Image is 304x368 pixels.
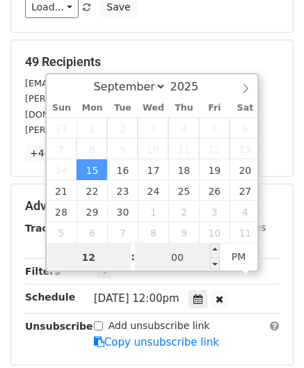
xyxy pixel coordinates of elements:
[138,159,168,180] span: September 17, 2025
[107,201,138,222] span: September 30, 2025
[25,145,83,162] a: +46 more
[77,159,107,180] span: September 15, 2025
[138,104,168,113] span: Wed
[230,180,260,201] span: September 27, 2025
[230,201,260,222] span: October 4, 2025
[94,292,179,305] span: [DATE] 12:00pm
[168,201,199,222] span: October 2, 2025
[77,104,107,113] span: Mon
[77,201,107,222] span: September 29, 2025
[47,118,77,138] span: August 31, 2025
[107,180,138,201] span: September 23, 2025
[25,78,254,88] small: [EMAIL_ADDRESS][PERSON_NAME][DOMAIN_NAME]
[168,104,199,113] span: Thu
[199,118,230,138] span: September 5, 2025
[230,222,260,243] span: October 11, 2025
[230,104,260,113] span: Sat
[107,104,138,113] span: Tue
[230,118,260,138] span: September 6, 2025
[25,223,72,234] strong: Tracking
[135,243,220,271] input: Minute
[138,138,168,159] span: September 10, 2025
[25,93,253,120] small: [PERSON_NAME][EMAIL_ADDRESS][PERSON_NAME][DOMAIN_NAME]
[47,201,77,222] span: September 28, 2025
[94,336,219,349] a: Copy unsubscribe link
[107,222,138,243] span: October 7, 2025
[199,222,230,243] span: October 10, 2025
[77,180,107,201] span: September 22, 2025
[199,201,230,222] span: October 3, 2025
[77,222,107,243] span: October 6, 2025
[77,118,107,138] span: September 1, 2025
[138,118,168,138] span: September 3, 2025
[234,301,304,368] iframe: Chat Widget
[107,138,138,159] span: September 9, 2025
[25,321,93,332] strong: Unsubscribe
[138,201,168,222] span: October 1, 2025
[138,222,168,243] span: October 8, 2025
[199,138,230,159] span: September 12, 2025
[168,222,199,243] span: October 9, 2025
[199,104,230,113] span: Fri
[168,180,199,201] span: September 25, 2025
[168,138,199,159] span: September 11, 2025
[166,80,216,93] input: Year
[47,159,77,180] span: September 14, 2025
[25,266,61,277] strong: Filters
[25,198,279,214] h5: Advanced
[107,118,138,138] span: September 2, 2025
[109,319,210,333] label: Add unsubscribe link
[47,243,131,271] input: Hour
[107,159,138,180] span: September 16, 2025
[25,125,254,135] small: [PERSON_NAME][EMAIL_ADDRESS][DOMAIN_NAME]
[199,180,230,201] span: September 26, 2025
[25,54,279,70] h5: 49 Recipients
[47,104,77,113] span: Sun
[220,243,258,271] span: Click to toggle
[168,159,199,180] span: September 18, 2025
[168,118,199,138] span: September 4, 2025
[131,243,135,271] span: :
[230,159,260,180] span: September 20, 2025
[138,180,168,201] span: September 24, 2025
[25,291,75,303] strong: Schedule
[199,159,230,180] span: September 19, 2025
[47,138,77,159] span: September 7, 2025
[47,222,77,243] span: October 5, 2025
[230,138,260,159] span: September 13, 2025
[47,180,77,201] span: September 21, 2025
[77,138,107,159] span: September 8, 2025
